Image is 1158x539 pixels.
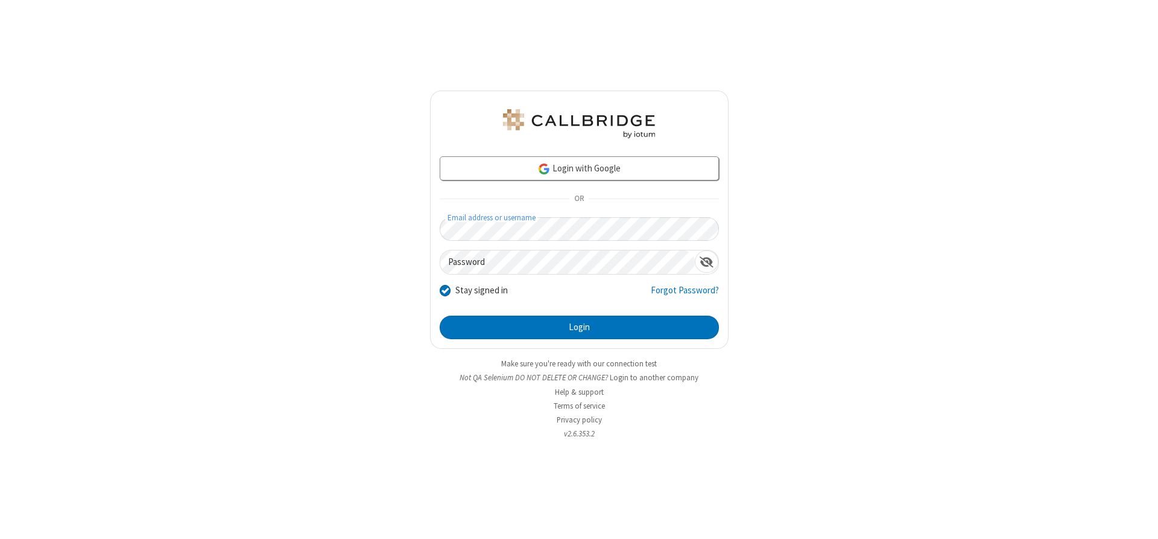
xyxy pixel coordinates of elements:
[440,250,695,274] input: Password
[430,428,729,439] li: v2.6.353.2
[501,359,657,369] a: Make sure you're ready with our connection test
[440,316,719,340] button: Login
[651,284,719,307] a: Forgot Password?
[501,109,657,138] img: QA Selenium DO NOT DELETE OR CHANGE
[554,401,605,411] a: Terms of service
[440,156,719,180] a: Login with Google
[440,217,719,241] input: Email address or username
[430,372,729,383] li: Not QA Selenium DO NOT DELETE OR CHANGE?
[610,372,698,383] button: Login to another company
[695,250,718,273] div: Show password
[537,162,551,176] img: google-icon.png
[555,387,604,397] a: Help & support
[557,415,602,425] a: Privacy policy
[455,284,508,298] label: Stay signed in
[569,191,589,208] span: OR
